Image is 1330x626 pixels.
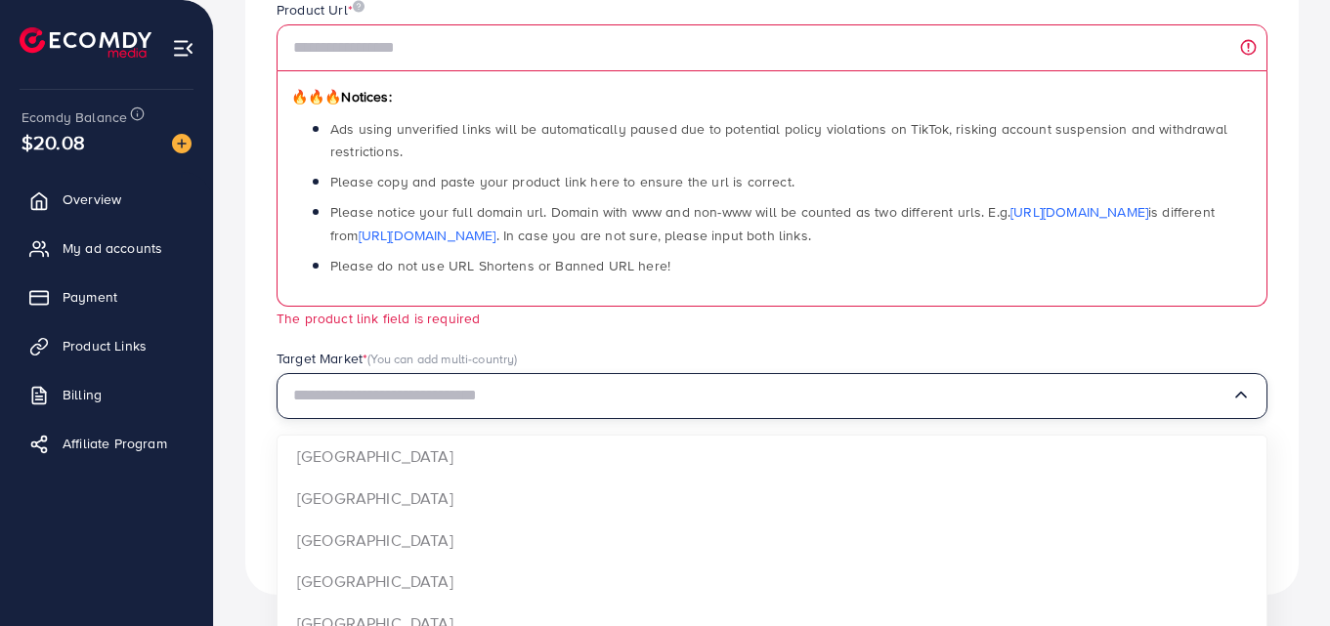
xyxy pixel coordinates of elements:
[63,287,117,307] span: Payment
[63,434,167,453] span: Affiliate Program
[21,107,127,127] span: Ecomdy Balance
[20,27,151,58] img: logo
[291,87,392,106] span: Notices:
[330,202,1215,244] span: Please notice your full domain url. Domain with www and non-www will be counted as two different ...
[1207,536,1248,556] span: Submit
[277,309,480,327] small: The product link field is required
[277,458,1267,505] p: *Note: If you use unverified product links, the Ecomdy system will notify the support team to rev...
[277,349,518,368] label: Target Market
[15,375,198,414] a: Billing
[63,385,102,404] span: Billing
[291,87,341,106] span: 🔥🔥🔥
[63,238,162,258] span: My ad accounts
[63,336,147,355] span: Product Links
[330,119,1227,161] span: Ads using unverified links will be automatically paused due to potential policy violations on Tik...
[1187,528,1267,563] button: Submit
[172,37,194,60] img: menu
[330,256,670,275] span: Please do not use URL Shortens or Banned URL here!
[277,373,1267,419] div: Search for option
[293,381,1231,411] input: Search for option
[359,226,496,245] a: [URL][DOMAIN_NAME]
[367,350,517,367] span: (You can add multi-country)
[21,128,85,156] span: $20.08
[15,424,198,463] a: Affiliate Program
[172,134,192,153] img: image
[15,229,198,268] a: My ad accounts
[1247,538,1315,611] iframe: Chat
[15,180,198,219] a: Overview
[1010,202,1148,222] a: [URL][DOMAIN_NAME]
[15,277,198,316] a: Payment
[63,189,121,209] span: Overview
[330,172,794,191] span: Please copy and paste your product link here to ensure the url is correct.
[15,326,198,365] a: Product Links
